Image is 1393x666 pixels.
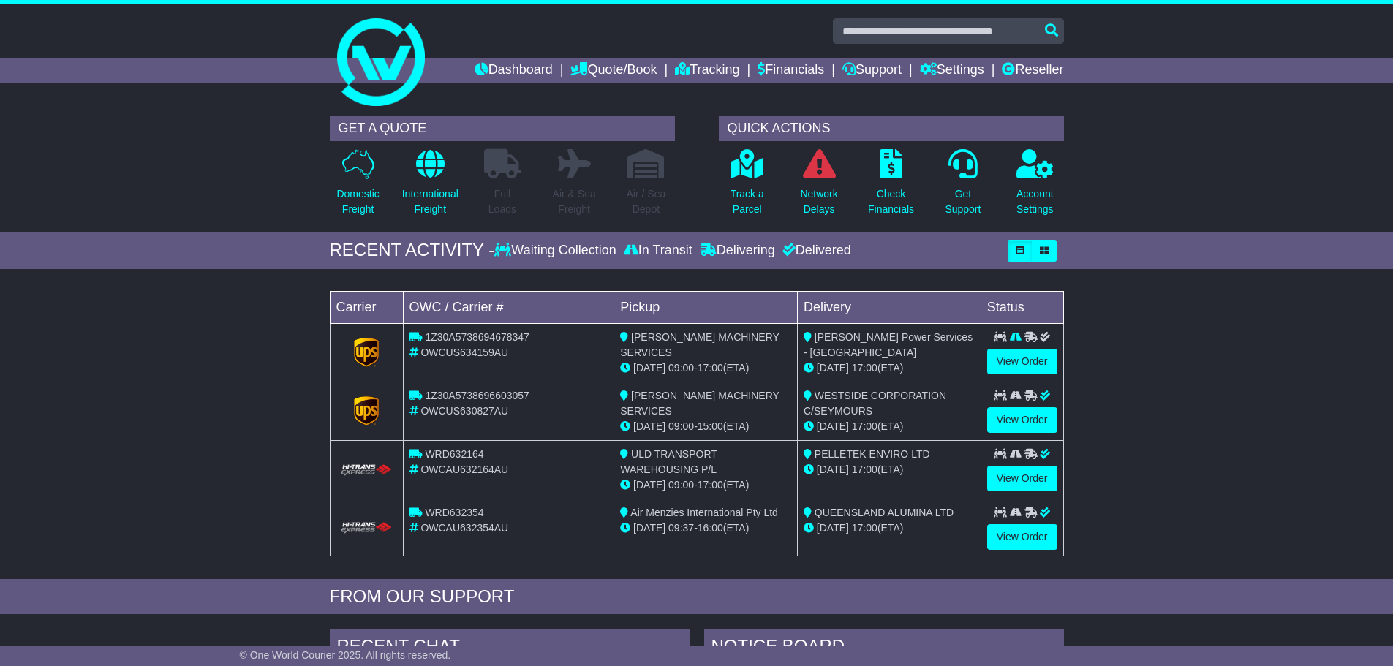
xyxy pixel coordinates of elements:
[668,522,694,534] span: 09:37
[633,362,665,374] span: [DATE]
[758,58,824,83] a: Financials
[425,331,529,343] span: 1Z30A5738694678347
[696,243,779,259] div: Delivering
[475,58,553,83] a: Dashboard
[804,521,975,536] div: (ETA)
[620,448,717,475] span: ULD TRANSPORT WAREHOUSING P/L
[627,186,666,217] p: Air / Sea Depot
[804,462,975,477] div: (ETA)
[852,522,877,534] span: 17:00
[719,116,1064,141] div: QUICK ACTIONS
[339,463,394,477] img: HiTrans.png
[620,477,791,493] div: - (ETA)
[1016,186,1054,217] p: Account Settings
[401,148,459,225] a: InternationalFreight
[852,463,877,475] span: 17:00
[779,243,851,259] div: Delivered
[330,586,1064,608] div: FROM OUR SUPPORT
[403,291,614,323] td: OWC / Carrier #
[799,148,838,225] a: NetworkDelays
[1016,148,1054,225] a: AccountSettings
[354,338,379,367] img: GetCarrierServiceLogo
[731,186,764,217] p: Track a Parcel
[987,466,1057,491] a: View Order
[842,58,902,83] a: Support
[730,148,765,225] a: Track aParcel
[620,331,779,358] span: [PERSON_NAME] MACHINERY SERVICES
[420,347,508,358] span: OWCUS634159AU
[852,420,877,432] span: 17:00
[920,58,984,83] a: Settings
[852,362,877,374] span: 17:00
[633,522,665,534] span: [DATE]
[668,479,694,491] span: 09:00
[815,507,954,518] span: QUEENSLAND ALUMINA LTD
[630,507,778,518] span: Air Menzies International Pty Ltd
[494,243,619,259] div: Waiting Collection
[553,186,596,217] p: Air & Sea Freight
[987,407,1057,433] a: View Order
[339,521,394,535] img: HiTrans.png
[945,186,981,217] p: Get Support
[330,240,495,261] div: RECENT ACTIVITY -
[336,148,380,225] a: DomesticFreight
[698,522,723,534] span: 16:00
[867,148,915,225] a: CheckFinancials
[817,522,849,534] span: [DATE]
[614,291,798,323] td: Pickup
[420,522,508,534] span: OWCAU632354AU
[698,420,723,432] span: 15:00
[620,243,696,259] div: In Transit
[804,419,975,434] div: (ETA)
[817,463,849,475] span: [DATE]
[987,524,1057,550] a: View Order
[944,148,981,225] a: GetSupport
[425,507,483,518] span: WRD632354
[330,116,675,141] div: GET A QUOTE
[817,420,849,432] span: [DATE]
[1002,58,1063,83] a: Reseller
[675,58,739,83] a: Tracking
[425,390,529,401] span: 1Z30A5738696603057
[668,362,694,374] span: 09:00
[698,362,723,374] span: 17:00
[330,291,403,323] td: Carrier
[804,360,975,376] div: (ETA)
[570,58,657,83] a: Quote/Book
[698,479,723,491] span: 17:00
[817,362,849,374] span: [DATE]
[633,420,665,432] span: [DATE]
[981,291,1063,323] td: Status
[804,331,973,358] span: [PERSON_NAME] Power Services - [GEOGRAPHIC_DATA]
[800,186,837,217] p: Network Delays
[868,186,914,217] p: Check Financials
[633,479,665,491] span: [DATE]
[620,360,791,376] div: - (ETA)
[420,463,508,475] span: OWCAU632164AU
[620,419,791,434] div: - (ETA)
[240,649,451,661] span: © One World Courier 2025. All rights reserved.
[668,420,694,432] span: 09:00
[620,390,779,417] span: [PERSON_NAME] MACHINERY SERVICES
[484,186,521,217] p: Full Loads
[987,349,1057,374] a: View Order
[620,521,791,536] div: - (ETA)
[797,291,981,323] td: Delivery
[425,448,483,460] span: WRD632164
[402,186,458,217] p: International Freight
[815,448,930,460] span: PELLETEK ENVIRO LTD
[804,390,946,417] span: WESTSIDE CORPORATION C/SEYMOURS
[420,405,508,417] span: OWCUS630827AU
[354,396,379,425] img: GetCarrierServiceLogo
[336,186,379,217] p: Domestic Freight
